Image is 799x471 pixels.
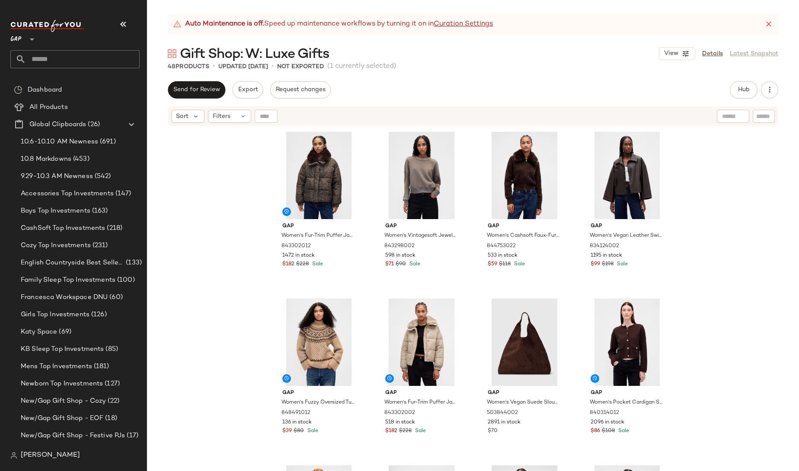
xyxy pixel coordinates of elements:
[702,49,723,58] a: Details
[617,428,629,434] span: Sale
[591,223,664,230] span: Gap
[124,258,142,268] span: (133)
[21,172,93,181] span: 9.29-10.3 AM Newness
[584,132,671,219] img: cn60066142.jpg
[105,223,122,233] span: (218)
[173,86,220,93] span: Send for Review
[294,427,304,435] span: $80
[396,261,406,268] span: $90
[29,102,68,112] span: All Products
[86,120,100,130] span: (26)
[282,223,355,230] span: Gap
[21,414,103,423] span: New/Gap Gift Shop - EOF
[57,327,71,337] span: (69)
[664,50,678,57] span: View
[92,362,109,372] span: (181)
[584,299,671,386] img: cn60477758.jpg
[29,120,86,130] span: Global Clipboards
[272,61,274,72] span: •
[275,132,362,219] img: cn60603814.jpg
[488,252,518,260] span: 533 in stock
[180,46,329,63] span: Gift Shop: W: Luxe Gifts
[21,275,115,285] span: Family Sleep Top Investments
[487,242,516,250] span: 844753022
[282,427,292,435] span: $39
[218,62,268,71] p: updated [DATE]
[602,261,614,268] span: $198
[10,20,84,32] img: cfy_white_logo.C9jOOHJF.svg
[185,19,264,29] strong: Auto Maintenance is off.
[275,86,326,93] span: Request changes
[738,86,750,93] span: Hub
[281,242,311,250] span: 843302012
[168,49,176,58] img: svg%3e
[71,154,89,164] span: (453)
[282,389,355,397] span: Gap
[384,409,415,417] span: 843302002
[488,223,561,230] span: Gap
[434,19,493,29] a: Curation Settings
[232,81,263,99] button: Export
[487,232,560,240] span: Women's Cashsoft Faux-Fur Collar Zip Cardigan Sweater by Gap [PERSON_NAME] Size S
[591,252,622,260] span: 1195 in stock
[93,172,111,181] span: (542)
[21,362,92,372] span: Mens Top Investments
[327,61,396,72] span: (1 currently selected)
[21,327,57,337] span: Katy Space
[168,81,225,99] button: Send for Review
[385,252,415,260] span: 598 in stock
[590,409,619,417] span: 840314012
[21,137,98,147] span: 10.6-10.10 AM Newness
[168,64,176,70] span: 48
[481,132,568,219] img: cn60576973.jpg
[125,431,138,441] span: (17)
[512,261,525,267] span: Sale
[399,427,412,435] span: $228
[281,409,310,417] span: 848491012
[385,389,458,397] span: Gap
[14,86,22,94] img: svg%3e
[90,206,108,216] span: (163)
[28,85,62,95] span: Dashboard
[115,275,135,285] span: (100)
[21,206,90,216] span: Boys Top Investments
[21,431,125,441] span: New/Gap Gift Shop - Festive PJs
[306,428,318,434] span: Sale
[98,137,116,147] span: (691)
[487,399,560,407] span: Women's Vegan Suede Slouchy Tote Bag by Gap Chocolate Cake Brown One Size
[488,261,497,268] span: $59
[499,261,511,268] span: $118
[106,396,119,406] span: (22)
[385,427,397,435] span: $182
[591,427,600,435] span: $86
[282,419,312,426] span: 136 in stock
[730,81,757,99] button: Hub
[10,29,22,45] span: GAP
[89,310,107,320] span: (126)
[296,261,309,268] span: $228
[173,19,493,29] div: Speed up maintenance workflows by turning it on in
[591,261,600,268] span: $99
[602,427,615,435] span: $108
[385,419,415,426] span: 518 in stock
[21,450,80,461] span: [PERSON_NAME]
[281,232,355,240] span: Women's Fur-Trim Puffer Jacket by Gap Leopard Brown Print Size XS
[275,299,362,386] img: cn60601956.jpg
[384,242,415,250] span: 843298002
[21,344,104,354] span: KB Sleep Top Investments
[481,299,568,386] img: cn56166859.jpg
[21,154,71,164] span: 10.8 Markdowns
[21,223,105,233] span: CashSoft Top Investments
[488,419,521,426] span: 2891 in stock
[659,47,695,60] button: View
[91,241,108,251] span: (231)
[615,261,628,267] span: Sale
[277,62,324,71] p: Not Exported
[282,252,315,260] span: 1472 in stock
[213,112,230,121] span: Filters
[103,414,117,423] span: (18)
[591,419,624,426] span: 2096 in stock
[176,112,189,121] span: Sort
[21,293,108,302] span: Francesca Workspace DNU
[108,293,123,302] span: (60)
